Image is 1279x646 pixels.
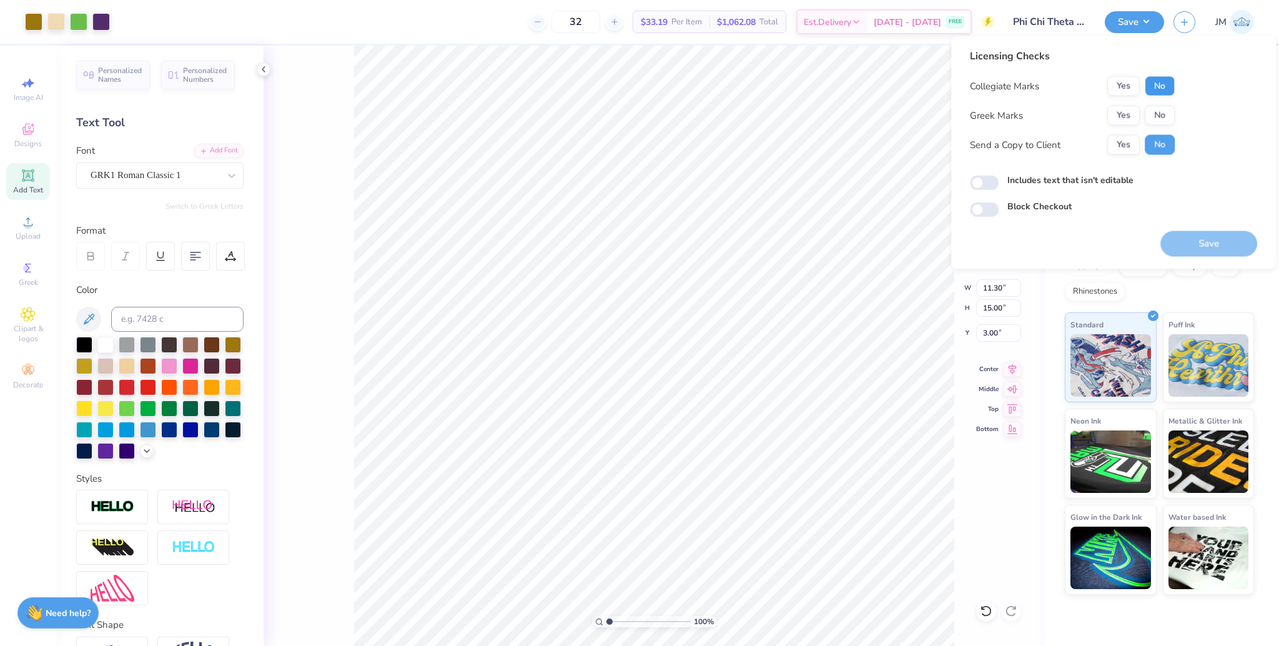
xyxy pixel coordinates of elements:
div: Format [76,224,245,238]
div: Add Font [194,144,244,158]
label: Includes text that isn't editable [1007,174,1133,187]
button: Save [1105,11,1164,33]
span: Personalized Numbers [183,66,227,84]
img: 3d Illusion [91,538,134,558]
img: Shadow [172,499,215,515]
button: Switch to Greek Letters [165,201,244,211]
span: Top [976,405,999,414]
strong: Need help? [46,607,91,619]
div: Send a Copy to Client [970,137,1060,152]
span: Center [976,365,999,374]
div: Text Tool [76,114,244,131]
span: Bottom [976,425,999,434]
button: Yes [1107,106,1140,126]
img: Water based Ink [1168,527,1249,589]
span: 100 % [694,616,714,627]
div: Text Shape [76,618,244,632]
button: No [1145,135,1175,155]
img: Puff Ink [1168,334,1249,397]
input: Untitled Design [1004,9,1095,34]
img: John Michael Binayas [1230,10,1254,34]
img: Metallic & Glitter Ink [1168,430,1249,493]
span: $1,062.08 [717,16,756,29]
span: Decorate [13,380,43,390]
span: Est. Delivery [804,16,851,29]
span: Water based Ink [1168,510,1226,524]
span: Middle [976,385,999,394]
span: Glow in the Dark Ink [1070,510,1142,524]
div: Rhinestones [1065,282,1125,301]
button: No [1145,106,1175,126]
span: Puff Ink [1168,318,1195,331]
span: Per Item [671,16,702,29]
label: Block Checkout [1007,200,1072,213]
span: JM [1215,15,1227,29]
span: Upload [16,231,41,241]
button: Yes [1107,135,1140,155]
span: Metallic & Glitter Ink [1168,414,1242,427]
div: Greek Marks [970,108,1023,122]
img: Stroke [91,500,134,514]
button: No [1145,76,1175,96]
input: e.g. 7428 c [111,307,244,332]
span: [DATE] - [DATE] [874,16,941,29]
img: Glow in the Dark Ink [1070,527,1151,589]
span: Image AI [14,92,43,102]
span: Total [759,16,778,29]
div: Licensing Checks [970,49,1175,64]
label: Font [76,144,95,158]
span: Add Text [13,185,43,195]
input: – – [551,11,600,33]
span: Neon Ink [1070,414,1101,427]
a: JM [1215,10,1254,34]
img: Standard [1070,334,1151,397]
img: Free Distort [91,575,134,602]
span: Clipart & logos [6,324,50,344]
span: Standard [1070,318,1104,331]
div: Color [76,283,244,297]
span: $33.19 [641,16,668,29]
span: Designs [14,139,42,149]
div: Collegiate Marks [970,79,1039,93]
span: Personalized Names [98,66,142,84]
img: Neon Ink [1070,430,1151,493]
button: Yes [1107,76,1140,96]
span: Greek [19,277,38,287]
img: Negative Space [172,540,215,555]
span: FREE [949,17,962,26]
div: Styles [76,472,244,486]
